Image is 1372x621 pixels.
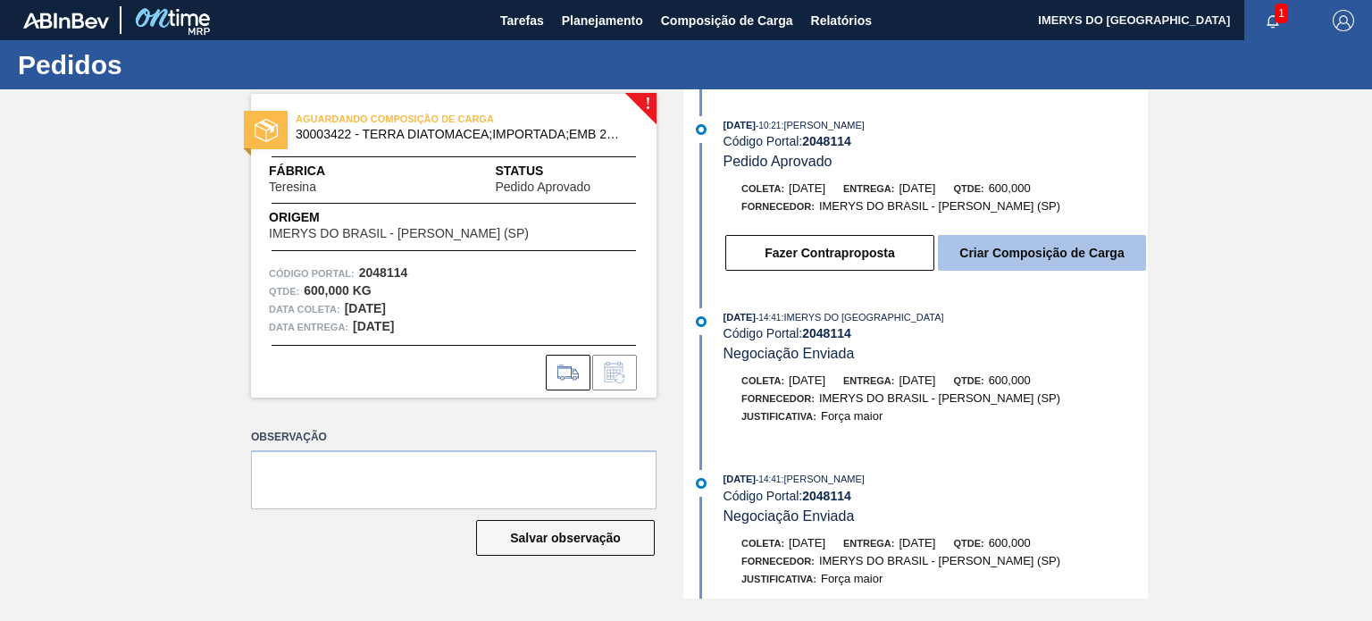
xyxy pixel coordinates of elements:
[724,474,756,484] span: [DATE]
[724,508,855,524] span: Negociação Enviada
[741,183,784,194] span: Coleta:
[269,282,299,300] span: Qtde :
[696,316,707,327] img: atual
[953,375,983,386] span: Qtde:
[661,10,793,31] span: Composição de Carga
[789,373,825,387] span: [DATE]
[741,574,816,584] span: Justificativa:
[269,208,580,227] span: Origem
[269,162,372,180] span: Fábrica
[843,375,894,386] span: Entrega:
[989,373,1031,387] span: 600,000
[899,181,935,195] span: [DATE]
[500,10,544,31] span: Tarefas
[1275,4,1288,23] span: 1
[802,489,851,503] strong: 2048114
[18,55,335,75] h1: Pedidos
[255,119,278,142] img: status
[23,13,109,29] img: TNhmsLtSVTkK8tSr43FrP2fwEKptu5GPRR3wAAAABJRU5ErkJggg==
[725,235,934,271] button: Fazer Contraproposta
[802,134,851,148] strong: 2048114
[843,183,894,194] span: Entrega:
[756,313,781,323] span: - 14:41
[1244,8,1301,33] button: Notificações
[269,318,348,336] span: Data entrega:
[756,474,781,484] span: - 14:41
[724,134,1148,148] div: Código Portal:
[789,181,825,195] span: [DATE]
[724,312,756,323] span: [DATE]
[741,375,784,386] span: Coleta:
[781,312,943,323] span: : IMERYS DO [GEOGRAPHIC_DATA]
[741,411,816,422] span: Justificativa:
[899,373,935,387] span: [DATE]
[819,199,1060,213] span: IMERYS DO BRASIL - [PERSON_NAME] (SP)
[304,283,372,298] strong: 600,000 KG
[756,121,781,130] span: - 10:21
[938,235,1146,271] button: Criar Composição de Carga
[1333,10,1354,31] img: Logout
[296,110,546,128] span: AGUARDANDO COMPOSIÇÃO DE CARGA
[495,162,639,180] span: Status
[741,393,815,404] span: Fornecedor:
[724,326,1148,340] div: Código Portal:
[821,409,883,423] span: Força maior
[495,180,590,194] span: Pedido Aprovado
[696,478,707,489] img: atual
[781,120,865,130] span: : [PERSON_NAME]
[789,536,825,550] span: [DATE]
[359,265,408,280] strong: 2048114
[724,154,832,169] span: Pedido Aprovado
[345,301,386,315] strong: [DATE]
[269,180,316,194] span: Teresina
[269,227,529,240] span: IMERYS DO BRASIL - [PERSON_NAME] (SP)
[251,424,657,450] label: Observação
[741,556,815,566] span: Fornecedor:
[989,536,1031,550] span: 600,000
[546,355,590,390] div: Ir para Composição de Carga
[899,536,935,550] span: [DATE]
[562,10,643,31] span: Planejamento
[843,538,894,549] span: Entrega:
[953,538,983,549] span: Qtde:
[353,319,394,333] strong: [DATE]
[741,538,784,549] span: Coleta:
[821,572,883,585] span: Força maior
[296,128,620,141] span: 30003422 - TERRA DIATOMACEA;IMPORTADA;EMB 24KG
[781,474,865,484] span: : [PERSON_NAME]
[819,391,1060,405] span: IMERYS DO BRASIL - [PERSON_NAME] (SP)
[696,124,707,135] img: atual
[476,520,655,556] button: Salvar observação
[989,181,1031,195] span: 600,000
[724,346,855,361] span: Negociação Enviada
[811,10,872,31] span: Relatórios
[269,300,340,318] span: Data coleta:
[802,326,851,340] strong: 2048114
[724,120,756,130] span: [DATE]
[953,183,983,194] span: Qtde:
[592,355,637,390] div: Informar alteração no pedido
[724,489,1148,503] div: Código Portal:
[741,201,815,212] span: Fornecedor:
[269,264,355,282] span: Código Portal:
[819,554,1060,567] span: IMERYS DO BRASIL - [PERSON_NAME] (SP)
